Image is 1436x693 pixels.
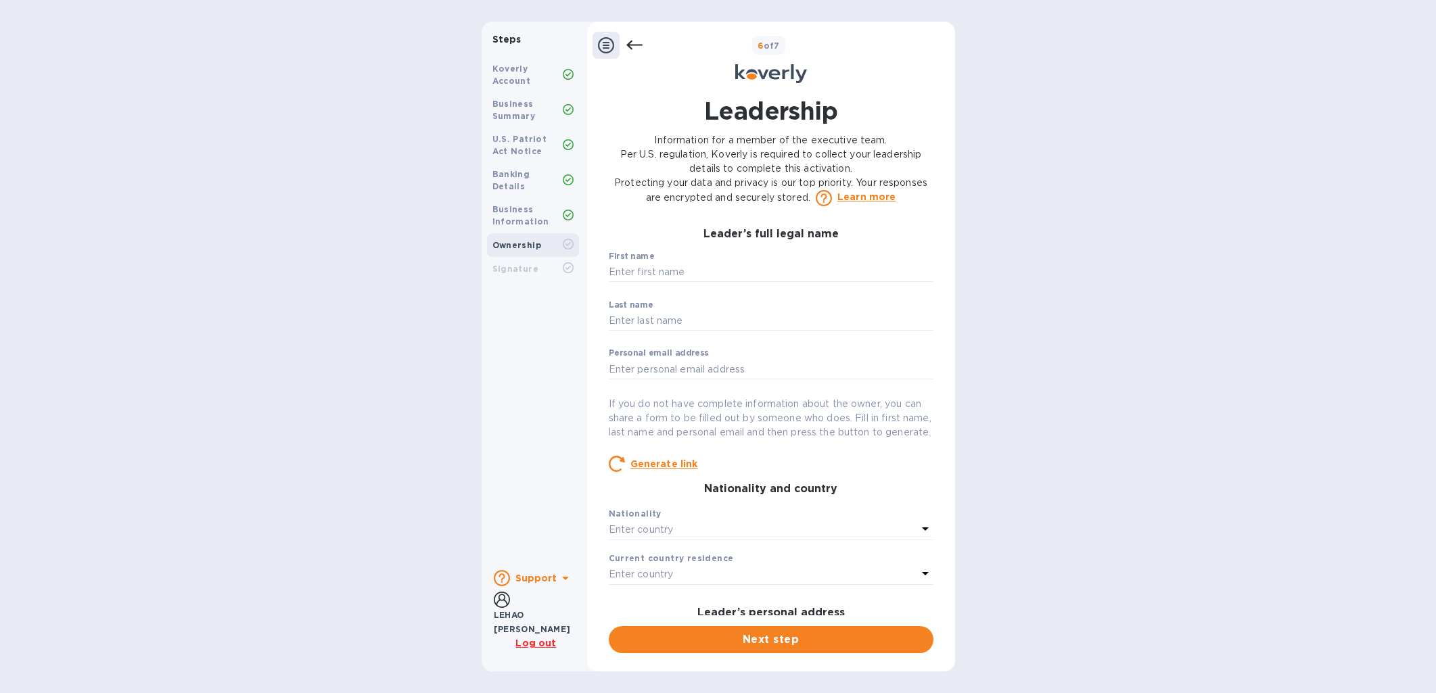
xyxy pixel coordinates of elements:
b: of 7 [758,41,780,51]
b: Business Information [492,204,549,226]
label: First name [609,252,654,260]
b: U.S. Patriot Act Notice [492,134,547,156]
h3: Nationality and country [609,483,933,496]
label: Last name [609,301,653,309]
b: Business Summary [492,99,536,121]
u: Generate link [630,458,698,469]
h1: Leadership [704,94,837,128]
h3: Leader’s personal address [609,606,933,619]
p: If you do not have complete information about the owner, you can share a form to be filled out by... [609,397,933,439]
h3: Leader’s full legal name [609,228,933,241]
label: Personal email address [609,350,708,358]
b: Current country residence [609,553,734,563]
a: Learn more [837,190,896,204]
p: Enter country [609,523,674,537]
input: Enter first name [609,262,933,283]
b: Steps [492,34,522,45]
b: Signature [492,264,539,274]
p: Enter country [609,567,674,581]
input: Enter last name [609,311,933,331]
input: Enter personal email address [609,359,933,379]
button: Next step [609,626,933,653]
b: Ownership [492,240,542,250]
b: Support [515,573,557,583]
b: Banking Details [492,169,530,191]
b: Koverly Account [492,64,531,86]
b: Nationality [609,508,662,519]
span: Next step [620,631,923,648]
p: Information for a member of the executive team. Per U.S. regulation, Koverly is required to colle... [609,133,933,206]
span: 6 [758,41,763,51]
b: LEHAO [PERSON_NAME] [494,610,571,634]
u: Log out [515,638,556,648]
